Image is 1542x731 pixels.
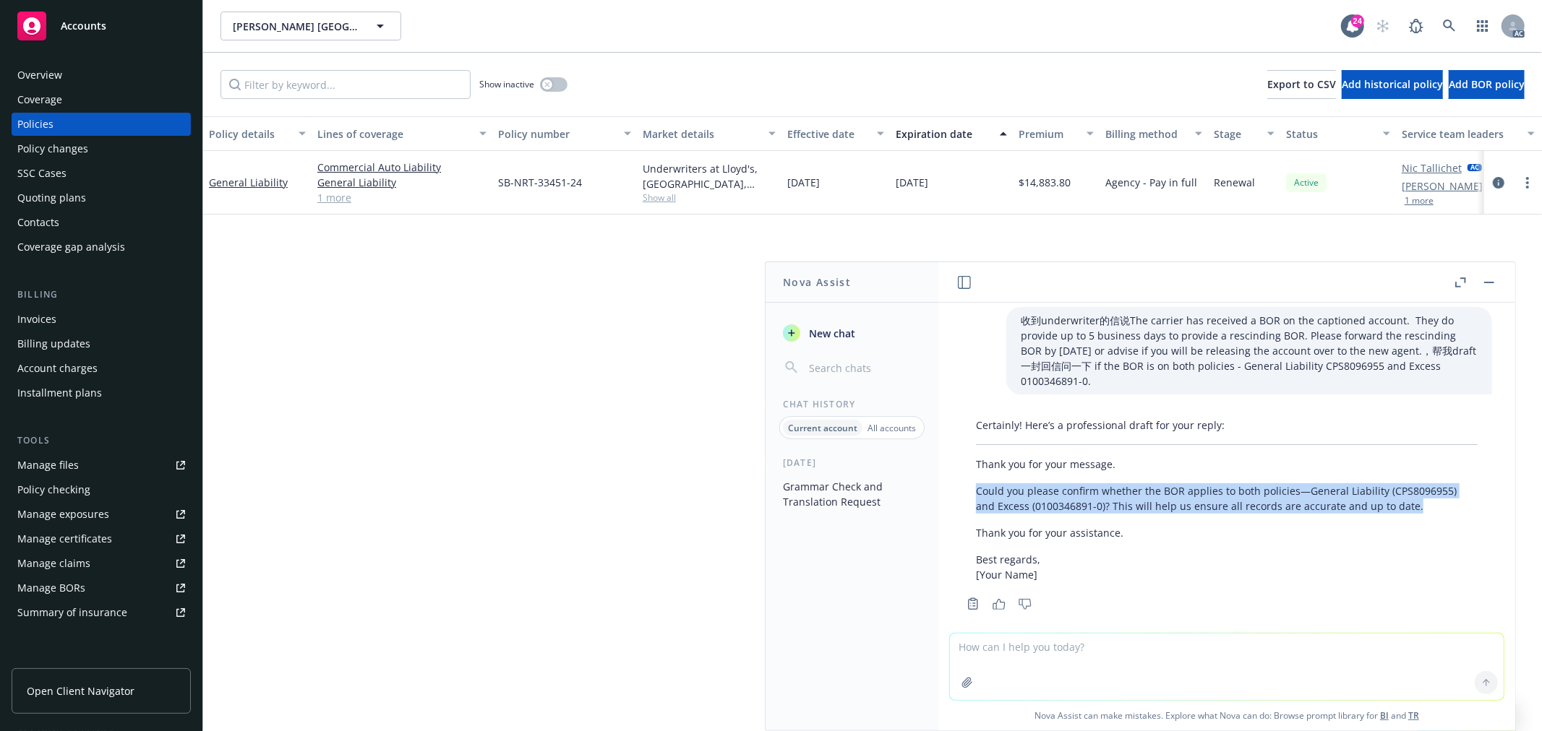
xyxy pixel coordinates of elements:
[1100,116,1208,151] button: Billing method
[12,381,191,405] a: Installment plans
[12,186,191,209] a: Quoting plans
[12,211,191,234] a: Contacts
[777,475,927,514] button: Grammar Check and Translation Request
[1105,126,1186,142] div: Billing method
[1402,12,1431,40] a: Report a Bug
[220,70,471,99] input: Filter by keyword...
[766,457,938,469] div: [DATE]
[317,190,487,205] a: 1 more
[17,137,88,160] div: Policy changes
[1435,12,1464,40] a: Search
[17,576,85,600] div: Manage BORs
[317,126,471,142] div: Lines of coverage
[17,235,125,259] div: Coverage gap analysis
[17,332,90,355] div: Billing updates
[220,12,401,40] button: [PERSON_NAME] [GEOGRAPHIC_DATA] / Unique Product Source Inc.
[12,503,191,526] a: Manage exposures
[12,287,191,302] div: Billing
[976,483,1478,514] p: Could you please confirm whether the BOR applies to both policies—General Liability (CPS8096955) ...
[17,186,86,209] div: Quoting plans
[777,320,927,346] button: New chat
[17,162,67,185] div: SSC Cases
[17,503,109,526] div: Manage exposures
[944,701,1509,730] span: Nova Assist can make mistakes. Explore what Nova can do: Browse prompt library for and
[1468,12,1497,40] a: Switch app
[17,381,102,405] div: Installment plans
[896,175,928,190] span: [DATE]
[1267,77,1336,91] span: Export to CSV
[1105,175,1197,190] span: Agency - Pay in full
[1449,77,1525,91] span: Add BOR policy
[1214,175,1255,190] span: Renewal
[12,601,191,624] a: Summary of insurance
[12,235,191,259] a: Coverage gap analysis
[1267,70,1336,99] button: Export to CSV
[1286,126,1374,142] div: Status
[61,20,106,32] span: Accounts
[12,527,191,550] a: Manage certificates
[1208,116,1280,151] button: Stage
[1351,14,1364,27] div: 24
[12,64,191,87] a: Overview
[27,683,134,698] span: Open Client Navigator
[17,64,62,87] div: Overview
[12,88,191,111] a: Coverage
[1402,178,1483,194] a: [PERSON_NAME]
[868,422,916,434] p: All accounts
[12,454,191,477] a: Manage files
[479,78,534,90] span: Show inactive
[1449,70,1525,99] button: Add BOR policy
[643,191,776,204] span: Show all
[1019,175,1071,190] span: $14,883.80
[806,358,921,378] input: Search chats
[233,19,358,34] span: [PERSON_NAME] [GEOGRAPHIC_DATA] / Unique Product Source Inc.
[17,478,90,501] div: Policy checking
[643,161,776,191] div: Underwriters at Lloyd's, [GEOGRAPHIC_DATA], [PERSON_NAME] of [GEOGRAPHIC_DATA], RT Specialty Insu...
[17,308,56,331] div: Invoices
[1490,174,1507,191] a: circleInformation
[1402,160,1462,176] a: Nic Tallichet
[1380,709,1389,722] a: BI
[890,116,1013,151] button: Expiration date
[1342,70,1443,99] button: Add historical policy
[1368,12,1397,40] a: Start snowing
[12,653,191,667] div: Analytics hub
[317,160,487,175] a: Commercial Auto Liability
[1280,116,1396,151] button: Status
[209,126,290,142] div: Policy details
[976,418,1478,433] p: Certainly! Here’s a professional draft for your reply:
[12,137,191,160] a: Policy changes
[17,552,90,575] div: Manage claims
[12,6,191,46] a: Accounts
[12,308,191,331] a: Invoices
[806,326,855,341] span: New chat
[209,176,288,189] a: General Liability
[976,525,1478,540] p: Thank you for your assistance.
[317,175,487,190] a: General Liability
[1408,709,1419,722] a: TR
[312,116,492,151] button: Lines of coverage
[787,126,868,142] div: Effective date
[17,454,79,477] div: Manage files
[203,116,312,151] button: Policy details
[17,88,62,111] div: Coverage
[1292,176,1321,189] span: Active
[12,576,191,600] a: Manage BORs
[976,457,1478,472] p: Thank you for your message.
[1013,116,1100,151] button: Premium
[17,527,112,550] div: Manage certificates
[1402,126,1519,142] div: Service team leaders
[498,126,615,142] div: Policy number
[12,332,191,355] a: Billing updates
[1021,313,1478,389] p: 收到underwriter的信说The carrier has received a BOR on the captioned account. They do provide up to 5 ...
[896,126,991,142] div: Expiration date
[781,116,890,151] button: Effective date
[12,552,191,575] a: Manage claims
[967,597,980,610] svg: Copy to clipboard
[1396,116,1541,151] button: Service team leaders
[1019,126,1078,142] div: Premium
[787,175,820,190] span: [DATE]
[1014,594,1037,614] button: Thumbs down
[12,433,191,448] div: Tools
